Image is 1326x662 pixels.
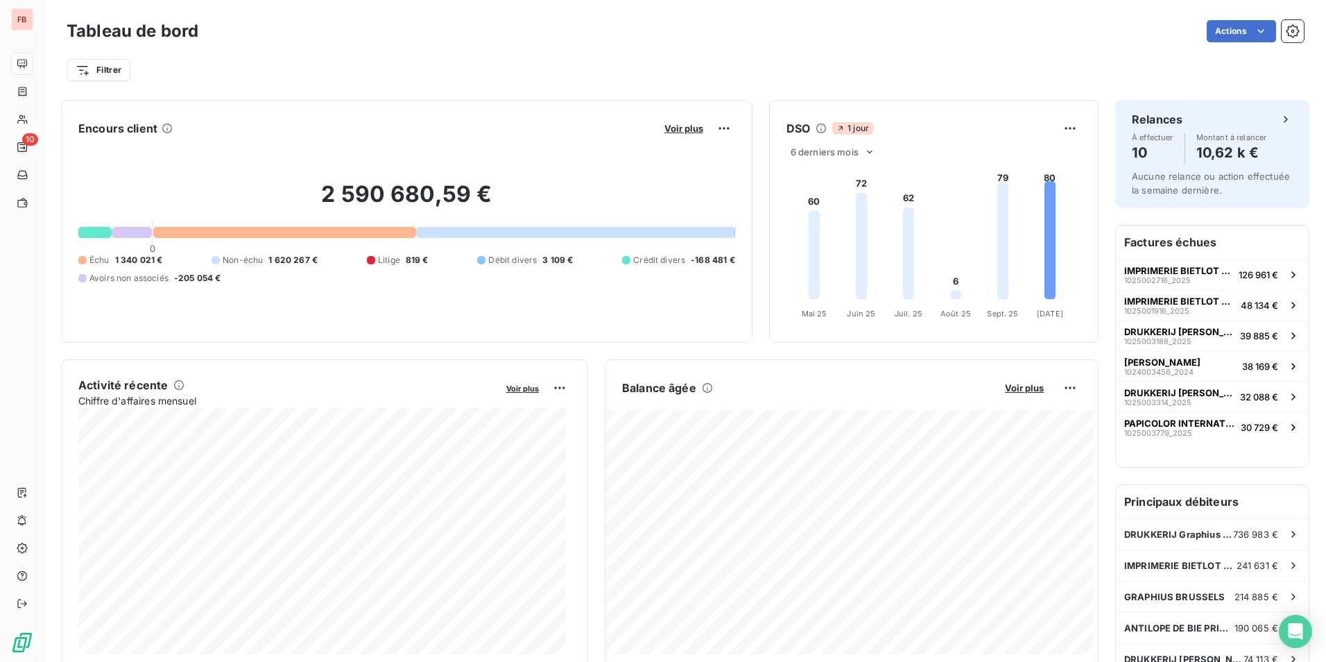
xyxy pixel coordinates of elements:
tspan: Août 25 [940,309,971,319]
span: -205 054 € [174,272,221,285]
span: 1025003314_2025 [1124,398,1191,407]
span: 39 885 € [1240,330,1278,341]
span: ANTILOPE DE BIE PRINTING [1124,622,1234,634]
button: Voir plus [502,382,543,394]
span: 736 983 € [1233,529,1278,540]
span: Débit divers [488,254,537,266]
span: 1024003456_2024 [1124,368,1194,376]
span: IMPRIMERIE BIETLOT S.A. [1124,296,1235,307]
tspan: Juin 25 [847,309,875,319]
span: 1025003779_2025 [1124,429,1192,437]
span: DRUKKERIJ [PERSON_NAME] NV [1124,326,1234,337]
span: 819 € [406,254,429,266]
button: Actions [1207,20,1276,42]
h6: Encours client [78,120,157,137]
span: Voir plus [664,123,703,134]
img: Logo LeanPay [11,631,33,654]
span: 1 340 021 € [115,254,163,266]
tspan: Mai 25 [801,309,827,319]
span: Avoirs non associés [89,272,169,285]
span: 1 jour [832,122,873,135]
span: GRAPHIUS BRUSSELS [1124,591,1225,602]
span: 48 134 € [1241,300,1278,311]
span: 30 729 € [1241,422,1278,433]
div: Open Intercom Messenger [1279,615,1312,648]
button: IMPRIMERIE BIETLOT S.A.1025002716_2025126 961 € [1116,259,1309,289]
span: 241 631 € [1237,560,1278,571]
span: Montant à relancer [1196,133,1267,142]
span: IMPRIMERIE BIETLOT S.A. [1124,560,1237,571]
span: 6 derniers mois [791,146,859,158]
span: Non-échu [223,254,263,266]
button: Voir plus [1001,382,1048,394]
tspan: Juil. 25 [895,309,922,319]
button: IMPRIMERIE BIETLOT S.A.1025001916_202548 134 € [1116,289,1309,320]
div: FB [11,8,33,31]
h3: Tableau de bord [67,19,198,44]
span: Chiffre d'affaires mensuel [78,393,497,408]
span: Échu [89,254,110,266]
span: 1025002716_2025 [1124,276,1191,285]
span: 190 065 € [1234,622,1278,634]
span: Voir plus [506,384,539,393]
span: Aucune relance ou action effectuée la semaine dernière. [1132,171,1290,196]
span: 32 088 € [1240,391,1278,402]
span: À effectuer [1132,133,1173,142]
span: IMPRIMERIE BIETLOT S.A. [1124,265,1233,276]
h4: 10 [1132,142,1173,164]
span: 1 620 267 € [268,254,318,266]
button: Voir plus [660,122,707,135]
span: 1025001916_2025 [1124,307,1189,315]
span: DRUKKERIJ Graphius Gent [1124,529,1233,540]
h6: Balance âgée [622,380,696,396]
h2: 2 590 680,59 € [78,180,735,222]
span: PAPICOLOR INTERNATIONAL BV [1124,418,1235,429]
h6: Activité récente [78,377,168,393]
span: [PERSON_NAME] [1124,357,1200,368]
tspan: [DATE] [1037,309,1063,319]
button: DRUKKERIJ [PERSON_NAME] NV1025003188_202539 885 € [1116,320,1309,350]
button: Filtrer [67,59,130,81]
button: PAPICOLOR INTERNATIONAL BV1025003779_202530 729 € [1116,411,1309,442]
span: 3 109 € [542,254,573,266]
span: 0 [150,243,155,254]
h6: DSO [786,120,810,137]
h6: Principaux débiteurs [1116,485,1309,518]
span: 214 885 € [1234,591,1278,602]
h4: 10,62 k € [1196,142,1267,164]
button: [PERSON_NAME]1024003456_202438 169 € [1116,350,1309,381]
span: DRUKKERIJ [PERSON_NAME] [1124,387,1234,398]
span: Crédit divers [633,254,685,266]
button: DRUKKERIJ [PERSON_NAME]1025003314_202532 088 € [1116,381,1309,411]
h6: Relances [1132,111,1182,128]
h6: Factures échues [1116,226,1309,259]
span: -168 481 € [691,254,735,266]
span: 10 [22,133,38,146]
span: 1025003188_2025 [1124,337,1191,346]
span: Voir plus [1005,382,1044,393]
span: Litige [378,254,400,266]
tspan: Sept. 25 [987,309,1018,319]
span: 38 169 € [1242,361,1278,372]
span: 126 961 € [1239,269,1278,280]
